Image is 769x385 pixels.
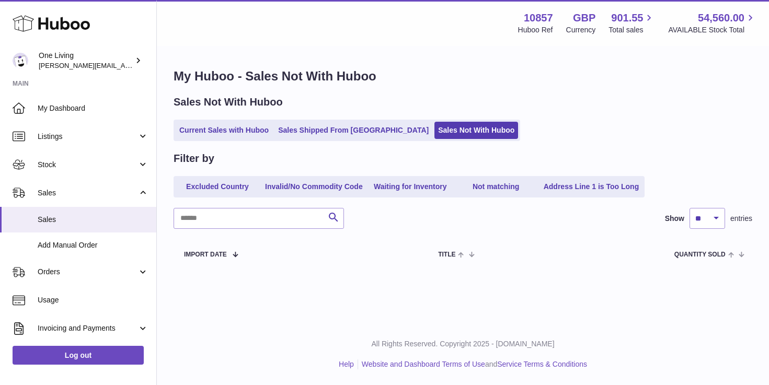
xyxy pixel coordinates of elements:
[176,178,259,195] a: Excluded Country
[13,346,144,365] a: Log out
[730,214,752,224] span: entries
[369,178,452,195] a: Waiting for Inventory
[39,61,210,69] span: [PERSON_NAME][EMAIL_ADDRESS][DOMAIN_NAME]
[609,25,655,35] span: Total sales
[176,122,272,139] a: Current Sales with Huboo
[358,359,587,369] li: and
[454,178,538,195] a: Not matching
[38,188,137,198] span: Sales
[518,25,553,35] div: Huboo Ref
[540,178,643,195] a: Address Line 1 is Too Long
[609,11,655,35] a: 901.55 Total sales
[174,95,283,109] h2: Sales Not With Huboo
[674,251,726,258] span: Quantity Sold
[611,11,643,25] span: 901.55
[184,251,227,258] span: Import date
[261,178,366,195] a: Invalid/No Commodity Code
[668,25,756,35] span: AVAILABLE Stock Total
[698,11,744,25] span: 54,560.00
[38,132,137,142] span: Listings
[566,25,596,35] div: Currency
[668,11,756,35] a: 54,560.00 AVAILABLE Stock Total
[165,339,761,349] p: All Rights Reserved. Copyright 2025 - [DOMAIN_NAME]
[38,323,137,333] span: Invoicing and Payments
[339,360,354,368] a: Help
[38,295,148,305] span: Usage
[573,11,595,25] strong: GBP
[38,267,137,277] span: Orders
[38,160,137,170] span: Stock
[438,251,455,258] span: Title
[524,11,553,25] strong: 10857
[38,215,148,225] span: Sales
[39,51,133,71] div: One Living
[38,103,148,113] span: My Dashboard
[434,122,518,139] a: Sales Not With Huboo
[497,360,587,368] a: Service Terms & Conditions
[665,214,684,224] label: Show
[174,151,214,166] h2: Filter by
[362,360,485,368] a: Website and Dashboard Terms of Use
[274,122,432,139] a: Sales Shipped From [GEOGRAPHIC_DATA]
[174,68,752,85] h1: My Huboo - Sales Not With Huboo
[38,240,148,250] span: Add Manual Order
[13,53,28,68] img: Jessica@oneliving.com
